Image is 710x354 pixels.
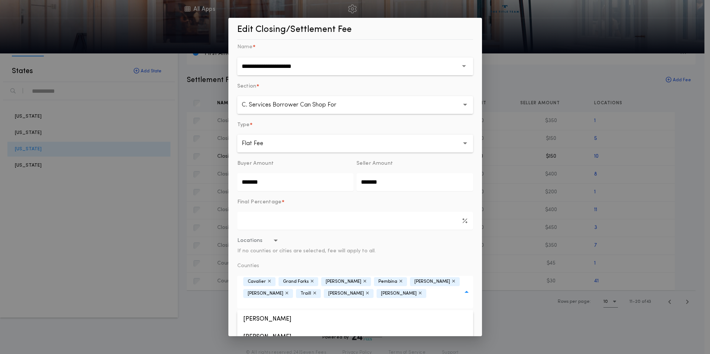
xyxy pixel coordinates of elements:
p: Seller Amount [356,160,393,167]
p: Flat Fee [242,139,275,148]
span: Traill [300,289,311,298]
span: Grand Forks [283,277,309,286]
p: Final Percentage [237,199,282,206]
span: Cavalier [248,277,266,286]
input: Seller Amount [356,173,473,191]
button: CavalierGrand Forks[PERSON_NAME]Pembina[PERSON_NAME][PERSON_NAME]Traill[PERSON_NAME][PERSON_NAME]... [237,276,473,308]
span: Pembina [378,277,397,286]
p: Edit Closing/Settlement Fee [237,24,473,39]
label: If no counties or cities are selected, fee will apply to all. [237,248,376,255]
button: Locations If no counties or cities are selected, fee will apply to all. [237,237,473,255]
span: [PERSON_NAME] [326,277,361,286]
span: [PERSON_NAME] [328,289,364,298]
p: Buyer Amount [237,160,274,167]
p: Section [237,83,257,90]
button: C. Services Borrower Can Shop For [237,96,473,114]
span: Locations [237,237,278,245]
p: C. Services Borrower Can Shop For [242,101,348,109]
p: Type [237,121,250,129]
button: [PERSON_NAME] [237,310,473,328]
span: [PERSON_NAME] [248,289,283,298]
label: Name [237,43,253,52]
span: [PERSON_NAME] [381,289,417,298]
input: Buyer Amount [237,173,354,191]
button: [PERSON_NAME] [237,328,473,346]
label: Counties [237,262,259,270]
button: Flat Fee [237,135,473,153]
input: Final Percentage* [237,212,473,230]
span: [PERSON_NAME] [414,277,450,286]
